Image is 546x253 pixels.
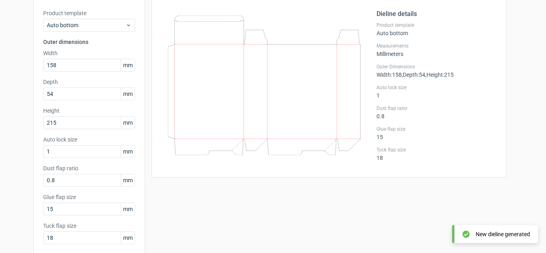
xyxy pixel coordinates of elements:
[377,126,496,140] div: 15
[476,230,530,238] div: New dieline generated
[377,105,496,112] label: Dust flap ratio
[377,22,496,28] label: Product template
[377,105,496,120] div: 0.8
[377,84,496,91] label: Auto lock size
[377,43,496,57] div: Millimeters
[121,232,135,244] span: mm
[377,72,402,78] span: Width : 158
[43,222,135,230] label: Tuck flap size
[121,88,135,100] span: mm
[121,117,135,129] span: mm
[121,203,135,215] span: mm
[425,72,454,78] span: , Height : 215
[121,145,135,157] span: mm
[377,22,496,36] div: Auto bottom
[121,59,135,71] span: mm
[43,9,135,17] label: Product template
[377,147,496,153] label: Tuck flap size
[121,174,135,186] span: mm
[43,49,135,57] label: Width
[43,135,135,143] label: Auto lock size
[377,64,496,70] label: Outer Dimensions
[402,72,425,78] span: , Depth : 54
[43,38,135,46] h3: Outer dimensions
[43,164,135,172] label: Dust flap ratio
[377,9,496,19] h2: Dieline details
[43,107,135,115] label: Height
[377,126,496,132] label: Glue flap size
[43,78,135,86] label: Depth
[47,21,126,29] span: Auto bottom
[377,84,496,99] div: 1
[377,43,496,49] label: Measurements
[377,147,496,161] div: 18
[43,193,135,201] label: Glue flap size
